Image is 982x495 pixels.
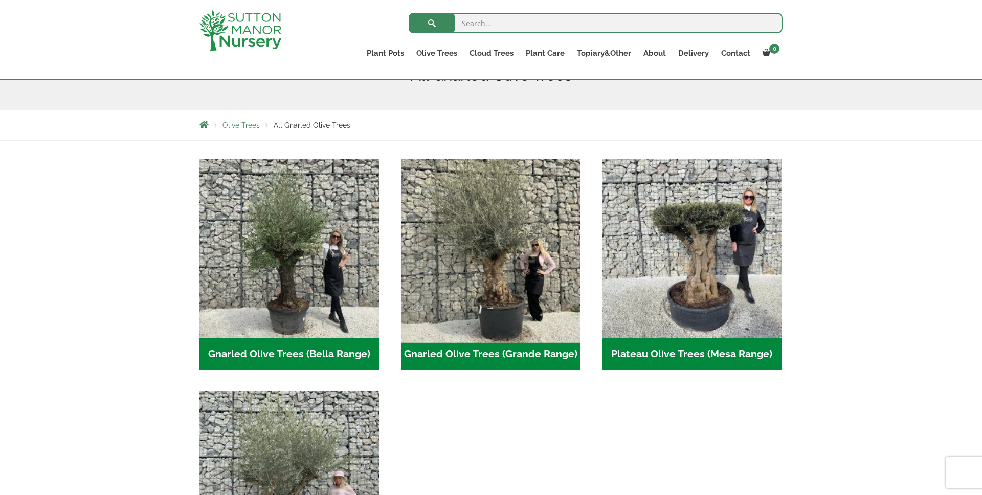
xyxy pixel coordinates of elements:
a: 0 [756,46,783,60]
h2: Gnarled Olive Trees (Bella Range) [199,338,379,370]
a: About [637,46,672,60]
a: Plant Care [520,46,571,60]
img: Plateau Olive Trees (Mesa Range) [602,159,782,338]
a: Plant Pots [361,46,410,60]
a: Contact [715,46,756,60]
input: Search... [409,13,783,33]
a: Delivery [672,46,715,60]
a: Visit product category Gnarled Olive Trees (Bella Range) [199,159,379,370]
span: All Gnarled Olive Trees [274,121,350,130]
a: Olive Trees [222,121,260,130]
a: Topiary&Other [571,46,637,60]
h2: Gnarled Olive Trees (Grande Range) [401,338,581,370]
img: Gnarled Olive Trees (Grande Range) [396,154,585,342]
img: Gnarled Olive Trees (Bella Range) [199,159,379,338]
a: Visit product category Gnarled Olive Trees (Grande Range) [401,159,581,370]
a: Cloud Trees [463,46,520,60]
h2: Plateau Olive Trees (Mesa Range) [602,338,782,370]
a: Visit product category Plateau Olive Trees (Mesa Range) [602,159,782,370]
img: logo [199,10,281,51]
nav: Breadcrumbs [199,121,783,129]
a: Olive Trees [410,46,463,60]
span: 0 [769,44,779,54]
